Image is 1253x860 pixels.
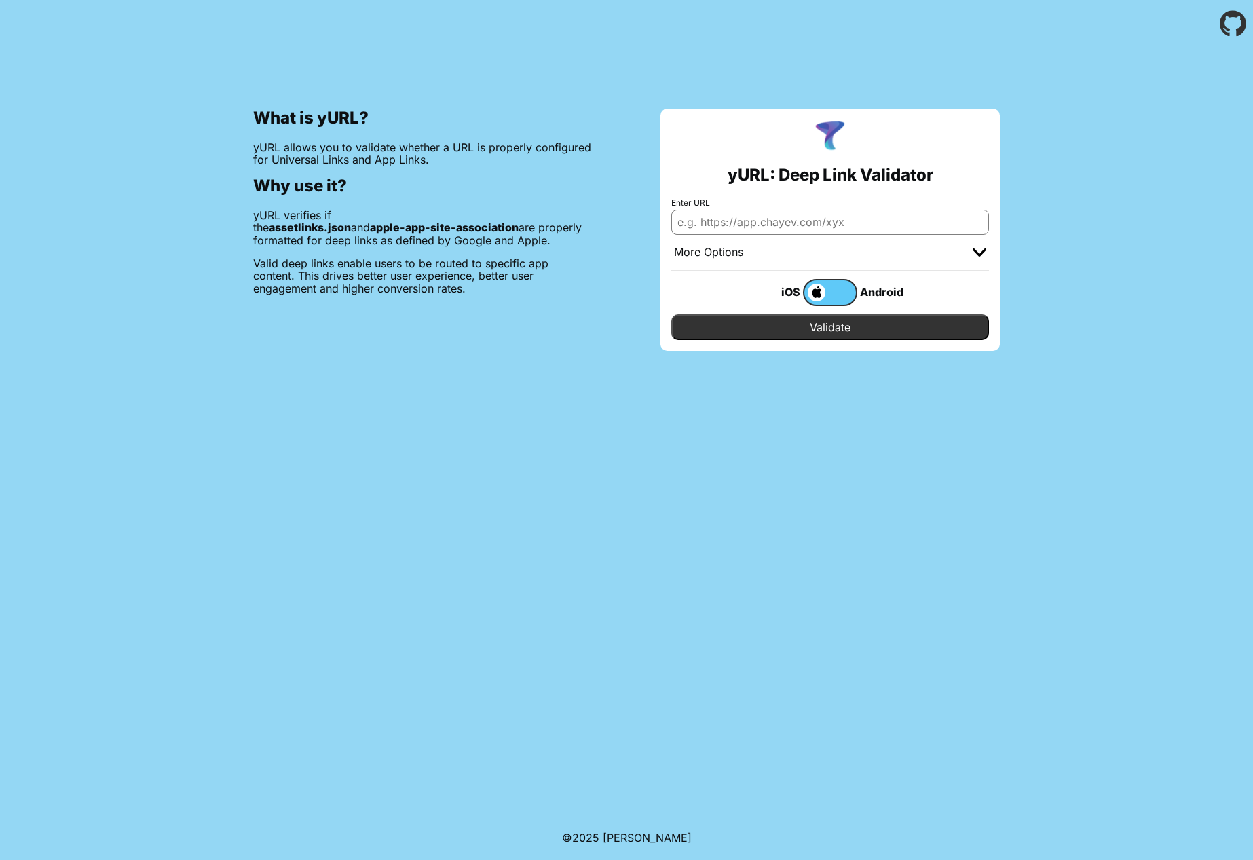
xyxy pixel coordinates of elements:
a: Michael Ibragimchayev's Personal Site [603,831,692,844]
div: iOS [749,283,803,301]
h2: yURL: Deep Link Validator [728,166,933,185]
h2: Why use it? [253,176,592,195]
img: yURL Logo [812,119,848,155]
p: Valid deep links enable users to be routed to specific app content. This drives better user exper... [253,257,592,295]
b: apple-app-site-association [370,221,519,234]
p: yURL verifies if the and are properly formatted for deep links as defined by Google and Apple. [253,209,592,246]
input: Validate [671,314,989,340]
label: Enter URL [671,198,989,208]
div: Android [857,283,912,301]
span: 2025 [572,831,599,844]
footer: © [562,815,692,860]
b: assetlinks.json [269,221,351,234]
p: yURL allows you to validate whether a URL is properly configured for Universal Links and App Links. [253,141,592,166]
div: More Options [674,246,743,259]
input: e.g. https://app.chayev.com/xyx [671,210,989,234]
img: chevron [973,248,986,257]
h2: What is yURL? [253,109,592,128]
